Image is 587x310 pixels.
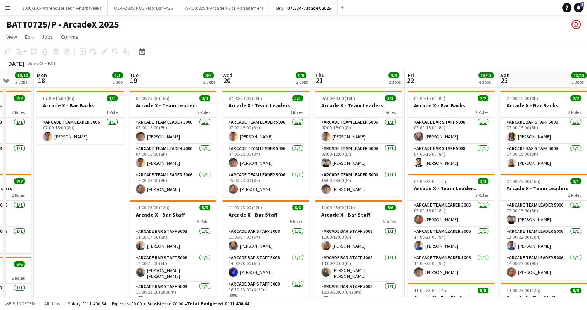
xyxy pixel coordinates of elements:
[12,301,35,307] span: Budgeted
[16,0,108,15] button: 3030/100- Warehouse Tech Refurb Weeks
[187,301,249,307] span: Total Budgeted £111 400.64
[3,32,20,42] a: View
[574,3,583,12] a: 1
[270,0,338,15] button: BATT0725/P - ArcadeX 2025
[6,33,17,40] span: View
[22,32,37,42] a: Edit
[26,60,45,66] span: Week 33
[38,32,56,42] a: Jobs
[6,19,119,30] h1: BATT0725/P - ArcadeX 2025
[48,60,56,66] div: BST
[68,301,249,307] div: Salary £111 400.64 + Expenses £0.00 + Subsistence £0.00 =
[43,301,61,307] span: All jobs
[108,0,179,15] button: O2AR2025/P O2 Floor Bar FY26
[4,300,36,308] button: Budgeted
[61,33,78,40] span: Comms
[42,33,53,40] span: Jobs
[580,2,584,7] span: 1
[571,20,581,29] app-user-avatar: Callum Rhodes
[58,32,81,42] a: Comms
[25,33,34,40] span: Edit
[179,0,270,15] button: ARCA0825/P Arcade X Site Management
[6,60,24,67] div: [DATE]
